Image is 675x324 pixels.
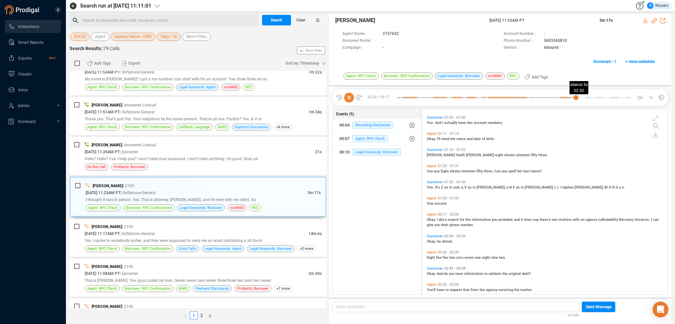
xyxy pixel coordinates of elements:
span: 3m 17s [600,18,613,23]
span: | Softphone General [120,231,155,236]
span: Admin [18,103,30,108]
span: of [482,137,486,141]
a: Inbox [8,83,56,96]
span: and [467,137,474,141]
span: Agent: RPC Check [87,246,117,252]
span: information [472,218,492,222]
span: her [517,169,523,173]
span: | Softphone General [121,191,156,195]
span: I [651,218,653,222]
span: n. [622,185,625,190]
span: phone [450,223,460,227]
span: in [449,185,453,190]
span: Campaign : [342,44,379,51]
span: can [653,218,659,222]
span: Visuals [18,72,31,76]
span: need [441,137,450,141]
span: you [449,272,455,276]
div: 00:07 [339,133,350,144]
span: there's [540,218,552,222]
span: Clear [296,15,305,25]
span: nineteen [461,169,477,173]
span: actually [444,121,458,125]
span: Tags • 16 [161,33,177,41]
span: 3603345810 [544,38,567,44]
span: 3m 17s [308,191,321,195]
span: R [649,2,652,9]
span: numbers. [488,121,503,125]
span: Borrower: RPC Confirmation [125,285,171,292]
span: [PERSON_NAME] [92,103,122,107]
span: hyphen [562,185,575,190]
span: 14m 6s [308,231,322,236]
span: 79 Calls [103,46,120,51]
span: Hello? Hello? Can I help you? I don't need your insurance. I don't need anything. I'm good. Stop cal [85,157,258,161]
span: give [427,223,434,227]
span: Legal Keywords: Borrower [352,149,401,156]
span: Smart Reports [18,40,44,45]
span: that [463,288,471,292]
span: [PERSON_NAME] [335,16,375,24]
span: Agent: RPC Check [343,73,379,80]
span: MMD [179,285,188,292]
span: | 2100 [122,264,133,269]
span: Borrower: RPC Confirmation [381,73,433,80]
span: as [468,185,473,190]
span: +2 more [297,245,316,252]
span: 1x [649,92,653,103]
span: Sort by: Timestamp [285,58,319,69]
span: Legal Keywords: Agent [204,246,242,252]
span: Show Stats [306,11,322,90]
span: Eight [427,255,436,260]
span: MMD [218,124,227,130]
span: one [475,255,482,260]
span: + more metadata [625,56,655,67]
span: | Answered Linkcall [122,103,156,107]
span: to [484,272,488,276]
span: Okay. [427,218,437,222]
span: Send Message [586,302,611,312]
span: original [509,272,522,276]
span: inbound [544,44,559,51]
span: Good Calls [179,246,196,252]
span: And [437,272,444,276]
li: Interactions [5,20,61,33]
span: Recording Disclosure [352,122,393,129]
span: number. [460,223,474,227]
span: matter. [520,288,532,292]
span: in [521,185,525,190]
span: It's [435,185,441,190]
li: Exports [5,51,61,65]
button: Sort by: Timestamp [281,58,326,69]
span: Borrower: RPC Confirmation [125,246,171,252]
span: Profanity: Borrower [114,164,145,170]
span: seven [464,255,475,260]
span: nineteen [516,153,531,157]
span: V [464,185,468,190]
span: M [604,185,609,190]
div: [PERSON_NAME]| 2100[DATE] 11:17AM PT| Softphone General14m 6sYes. I spoke to somebody earlier, an... [70,219,326,257]
span: agency [586,218,598,222]
span: Go [437,239,442,244]
div: [PERSON_NAME]| 2100[DATE] 11:25AM PT| Softphone General3m 17sI thought it was in person. Yes. Thi... [70,177,326,217]
span: Agent Name : [342,31,379,38]
span: +4 more [274,124,292,131]
li: Next Page [206,311,214,319]
span: Search run at [DATE] 11:11:01 [80,2,151,10]
span: | Answered Linkcall [122,143,156,147]
span: Search Results : [70,46,103,51]
span: request [450,288,463,292]
span: | 2100 [122,224,133,229]
span: | 2100 [122,304,133,309]
span: R [612,185,616,190]
span: say [533,218,540,222]
span: Okay. [427,239,437,244]
span: N [509,185,513,190]
span: Scorecard [18,119,36,124]
span: date [474,137,482,141]
span: eight [495,153,504,157]
span: Can [494,169,502,173]
span: spell [508,169,517,173]
span: account [474,121,488,125]
span: fifty [531,153,538,157]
